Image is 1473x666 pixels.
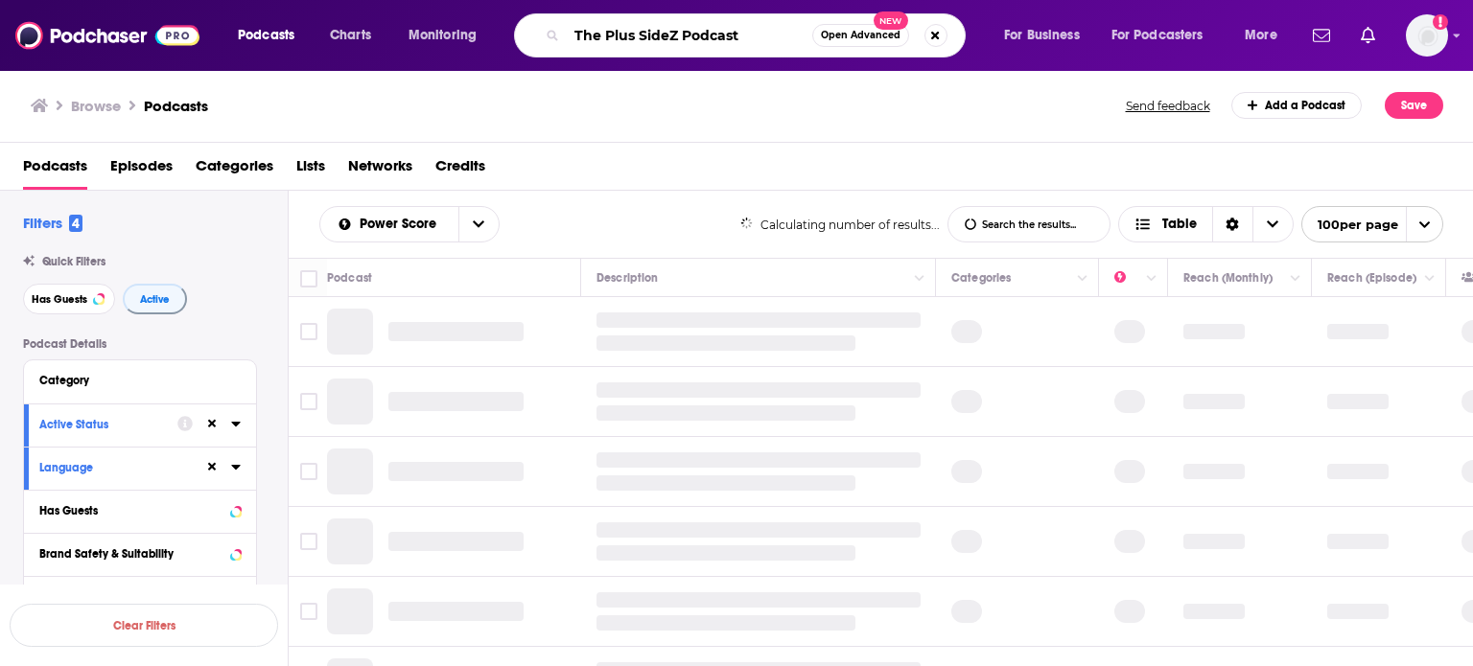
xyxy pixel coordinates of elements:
[1162,218,1197,231] span: Table
[32,294,87,305] span: Has Guests
[1406,14,1448,57] img: User Profile
[69,215,82,232] span: 4
[330,22,371,49] span: Charts
[10,604,278,647] button: Clear Filters
[39,374,228,387] div: Category
[39,541,241,565] button: Brand Safety & Suitability
[740,218,941,232] div: Calculating number of results...
[435,150,485,190] a: Credits
[1140,267,1163,290] button: Column Actions
[39,412,177,436] button: Active Status
[39,504,224,517] div: Has Guests
[300,393,317,410] span: Toggle select row
[812,24,909,47] button: Open AdvancedNew
[320,218,458,231] button: open menu
[1301,206,1443,242] button: open menu
[39,461,192,474] div: Language
[327,266,372,289] div: Podcast
[23,214,82,232] h2: Filters
[991,20,1104,51] button: open menu
[39,418,165,431] div: Active Status
[874,11,908,30] span: New
[110,150,173,190] a: Episodes
[360,218,443,231] span: Power Score
[409,22,477,49] span: Monitoring
[1183,266,1273,289] div: Reach (Monthly)
[1305,19,1338,52] a: Show notifications dropdown
[23,150,87,190] a: Podcasts
[348,150,412,190] a: Networks
[1433,14,1448,30] svg: Add a profile image
[123,284,187,314] button: Active
[1418,267,1441,290] button: Column Actions
[23,337,257,351] p: Podcast Details
[458,207,499,241] button: open menu
[296,150,325,190] a: Lists
[39,455,204,479] button: Language
[1406,14,1448,57] span: Logged in as NickG
[317,20,383,51] a: Charts
[1099,20,1231,51] button: open menu
[1231,92,1363,119] a: Add a Podcast
[1118,206,1294,242] button: Choose View
[596,266,658,289] div: Description
[23,284,115,314] button: Has Guests
[15,17,199,54] img: Podchaser - Follow, Share and Rate Podcasts
[71,97,121,115] h3: Browse
[196,150,273,190] a: Categories
[908,267,931,290] button: Column Actions
[532,13,984,57] div: Search podcasts, credits, & more...
[395,20,502,51] button: open menu
[1114,266,1141,289] div: Power Score
[140,294,170,305] span: Active
[39,547,224,561] div: Brand Safety & Suitability
[319,206,500,242] h2: Choose List sort
[1406,14,1448,57] button: Show profile menu
[567,20,812,51] input: Search podcasts, credits, & more...
[144,97,208,115] a: Podcasts
[39,368,241,392] button: Category
[1231,20,1301,51] button: open menu
[951,266,1011,289] div: Categories
[821,31,900,40] span: Open Advanced
[1327,266,1416,289] div: Reach (Episode)
[42,255,105,268] span: Quick Filters
[1302,210,1398,240] span: 100 per page
[300,533,317,550] span: Toggle select row
[1071,267,1094,290] button: Column Actions
[1111,22,1204,49] span: For Podcasters
[1120,98,1216,114] button: Send feedback
[1284,267,1307,290] button: Column Actions
[1245,22,1277,49] span: More
[238,22,294,49] span: Podcasts
[1385,92,1443,119] button: Save
[224,20,319,51] button: open menu
[300,463,317,480] span: Toggle select row
[1004,22,1080,49] span: For Business
[300,323,317,340] span: Toggle select row
[300,603,317,620] span: Toggle select row
[39,498,241,522] button: Has Guests
[1212,207,1252,241] div: Sort Direction
[1353,19,1383,52] a: Show notifications dropdown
